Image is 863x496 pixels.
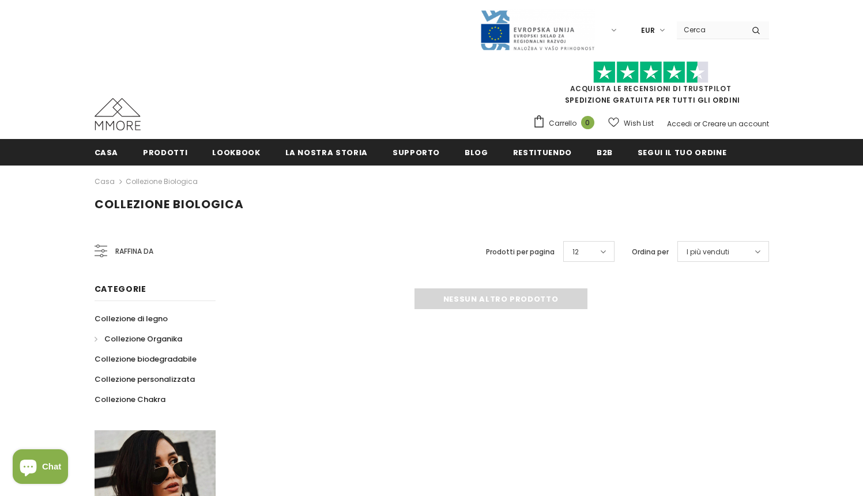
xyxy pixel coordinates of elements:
span: Raffina da [115,245,153,258]
a: supporto [393,139,440,165]
span: Categorie [95,283,146,295]
a: Accedi [667,119,692,129]
a: Carrello 0 [533,115,600,132]
span: EUR [641,25,655,36]
img: Fidati di Pilot Stars [593,61,709,84]
span: Collezione biodegradabile [95,354,197,365]
span: or [694,119,700,129]
a: Collezione biodegradabile [95,349,197,369]
span: Blog [465,147,488,158]
span: supporto [393,147,440,158]
a: Casa [95,139,119,165]
input: Search Site [677,21,743,38]
a: Casa [95,175,115,189]
span: Lookbook [212,147,260,158]
a: Blog [465,139,488,165]
span: Collezione Chakra [95,394,165,405]
span: Carrello [549,118,576,129]
span: Wish List [624,118,654,129]
a: Creare un account [702,119,769,129]
a: La nostra storia [285,139,368,165]
span: 0 [581,116,594,129]
a: Collezione Chakra [95,389,165,409]
span: Collezione Organika [104,333,182,344]
a: Collezione biologica [126,176,198,186]
span: 12 [572,246,579,258]
a: Prodotti [143,139,187,165]
span: SPEDIZIONE GRATUITA PER TUTTI GLI ORDINI [533,66,769,105]
a: Javni Razpis [480,25,595,35]
span: Collezione di legno [95,313,168,324]
a: Acquista le recensioni di TrustPilot [570,84,732,93]
a: B2B [597,139,613,165]
span: Collezione biologica [95,196,244,212]
img: Casi MMORE [95,98,141,130]
a: Collezione Organika [95,329,182,349]
span: B2B [597,147,613,158]
a: Lookbook [212,139,260,165]
span: La nostra storia [285,147,368,158]
a: Collezione personalizzata [95,369,195,389]
span: Restituendo [513,147,572,158]
a: Segui il tuo ordine [638,139,726,165]
span: I più venduti [687,246,729,258]
a: Wish List [608,113,654,133]
inbox-online-store-chat: Shopify online store chat [9,449,71,487]
label: Prodotti per pagina [486,246,555,258]
label: Ordina per [632,246,669,258]
a: Collezione di legno [95,309,168,329]
a: Restituendo [513,139,572,165]
img: Javni Razpis [480,9,595,51]
span: Prodotti [143,147,187,158]
span: Segui il tuo ordine [638,147,726,158]
span: Casa [95,147,119,158]
span: Collezione personalizzata [95,374,195,385]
